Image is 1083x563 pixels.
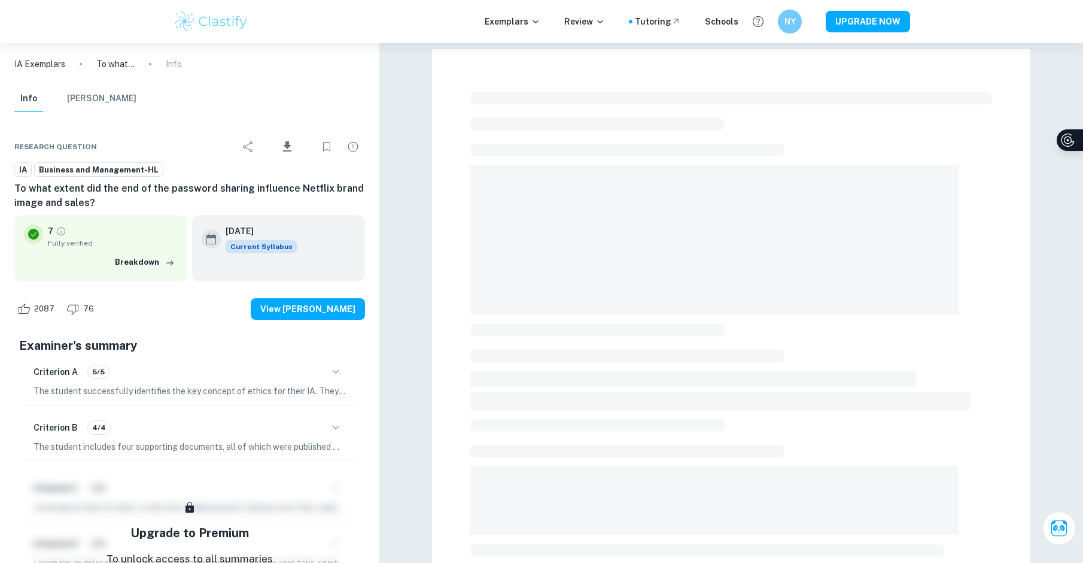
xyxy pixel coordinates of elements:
div: Bookmark [315,135,339,159]
h6: To what extent did the end of the password sharing influence Netflix brand image and sales? [14,181,365,210]
button: Info [14,86,43,112]
button: Ask Clai [1042,511,1076,545]
span: Business and Management-HL [35,164,163,176]
div: Report issue [341,135,365,159]
div: This exemplar is based on the current syllabus. Feel free to refer to it for inspiration/ideas wh... [226,240,297,253]
p: The student successfully identifies the key concept of ethics for their IA. They mention this key... [34,385,346,398]
button: UPGRADE NOW [826,11,910,32]
span: Research question [14,141,97,152]
p: The student includes four supporting documents, all of which were published within a maximum of t... [34,440,346,453]
h6: Criterion B [34,421,78,434]
h5: Examiner's summary [19,337,360,355]
span: 2087 [28,303,61,315]
div: Download [263,131,312,162]
div: Share [236,135,260,159]
span: 76 [77,303,101,315]
button: Help and Feedback [748,11,768,32]
h5: Upgrade to Premium [130,524,249,542]
h6: Criterion A [34,365,78,379]
span: IA [15,164,31,176]
p: 7 [48,225,53,238]
a: Tutoring [635,15,681,28]
button: Breakdown [112,253,178,271]
button: NY [778,10,802,34]
span: Fully verified [48,238,178,249]
button: View [PERSON_NAME] [251,298,365,320]
a: IA Exemplars [14,57,65,71]
span: 4/4 [88,422,110,433]
div: Dislike [63,299,101,319]
p: Info [166,57,182,71]
p: Exemplars [485,15,540,28]
a: Schools [705,15,738,28]
a: Grade fully verified [56,226,66,237]
h6: NY [783,15,797,28]
a: Business and Management-HL [34,162,163,177]
img: Clastify logo [173,10,249,34]
p: To what extent did the end of the password sharing influence Netflix brand image and sales? [96,57,135,71]
button: [PERSON_NAME] [67,86,136,112]
p: Review [564,15,605,28]
span: Current Syllabus [226,240,297,253]
h6: [DATE] [226,225,288,238]
span: 5/5 [88,367,109,377]
div: Like [14,299,61,319]
a: IA [14,162,32,177]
